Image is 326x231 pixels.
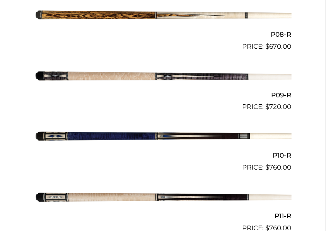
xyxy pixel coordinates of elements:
[266,103,270,110] span: $
[35,115,292,158] img: P10-R
[266,163,270,171] span: $
[35,55,292,112] a: P09-R $720.00
[35,55,292,97] img: P09-R
[266,163,292,171] bdi: 760.00
[35,115,292,172] a: P10-R $760.00
[266,42,292,50] bdi: 670.00
[266,42,270,50] span: $
[266,103,292,110] bdi: 720.00
[35,176,292,218] img: P11-R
